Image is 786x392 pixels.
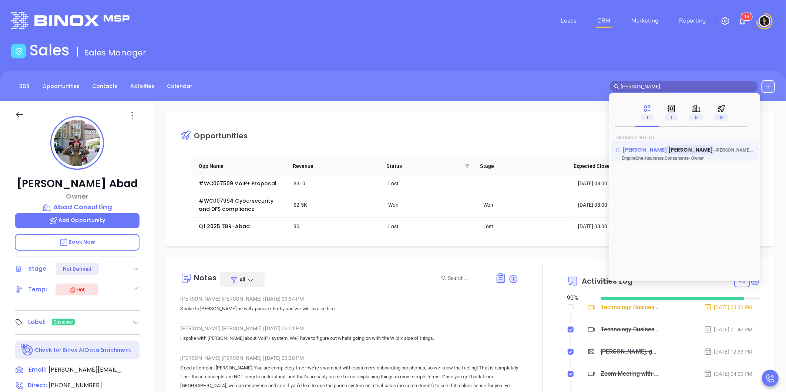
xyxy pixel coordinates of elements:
a: Opportunities [38,80,84,92]
div: Won [483,201,568,209]
p: Spoke to [PERSON_NAME] he will approve shortly and we will invoice him. [180,304,518,313]
div: $310 [294,179,378,187]
a: Activities [126,80,159,92]
a: Marketing [628,13,661,28]
span: Customer [54,318,73,326]
span: | [263,296,264,302]
a: CRM [594,13,614,28]
span: 1 [744,14,747,19]
div: 90 % [567,294,592,303]
div: [DATE] 04:00 PM [704,370,753,378]
div: [DATE] 08:00 PM [578,179,662,187]
span: | [263,355,264,361]
div: Stage: [28,263,48,274]
div: Lost [389,222,473,230]
span: Status [386,162,462,170]
img: Ai-Enrich-DaqCidB-.svg [21,344,34,356]
span: Activities Log [582,277,632,285]
div: [PERSON_NAME] [PERSON_NAME] [DATE] 03:28 PM [180,352,518,364]
span: [PERSON_NAME] [622,146,667,153]
span: Sales Manager [84,47,146,58]
span: All search results 1 [616,134,655,140]
div: $0 [294,222,378,230]
p: - Owner [615,156,726,161]
div: [DATE] 08:00 PM [578,222,662,230]
div: Zoom Meeting with [PERSON_NAME] [601,368,659,379]
a: Leads [558,13,580,28]
div: Opportunities [194,132,247,139]
h1: Sales [30,41,70,59]
a: #WC007994 Cybersecurity and DFS compliance [199,197,275,213]
div: Technology Business Review Zoom with [PERSON_NAME] [601,302,659,313]
p: Alan J. Czaplicki [615,146,754,150]
div: Label: [28,317,46,328]
img: profile-user [54,120,100,166]
mark: [PERSON_NAME] [667,145,714,154]
span: 3 [747,14,749,19]
div: Hot [69,285,85,294]
span: 0 [689,114,703,121]
img: iconNotification [738,17,747,26]
th: Stage [473,158,566,175]
div: Technology Business Review Zoom with [PERSON_NAME] [601,324,659,335]
th: Expected Close Date [566,158,660,175]
p: [PERSON_NAME] Abad [15,177,140,190]
div: Won [389,201,473,209]
sup: 13 [741,13,752,20]
span: search [614,84,619,89]
div: Lost [389,179,473,187]
span: EmpireOne Insurance Consultants [622,156,689,161]
div: [DATE] 03:30 PM [704,303,753,311]
p: Owner [15,191,140,201]
div: Temp: [28,284,47,295]
a: Contacts [88,80,122,92]
div: [DATE] 12:33 PM [704,348,753,356]
div: [PERSON_NAME], got 10 mins? [601,346,659,357]
a: [PERSON_NAME][PERSON_NAME]-[PERSON_NAME][EMAIL_ADDRESS][DOMAIN_NAME]EmpireOne Insurance Consultan... [615,146,754,161]
span: filter [464,160,471,172]
span: 1 [665,114,678,121]
div: $2.5K [294,201,378,209]
a: BDR [15,80,34,92]
div: [PERSON_NAME] [PERSON_NAME] [DATE] 03:54 PM [180,293,518,304]
div: [DATE] 08:00 PM [578,201,662,209]
a: Q1 2025 TBR-Abad [199,223,250,230]
span: Email: [29,365,46,375]
img: iconSetting [721,17,730,26]
span: 1 [641,114,654,121]
span: | [263,325,264,331]
span: All [239,276,245,283]
div: Not Defined [63,263,91,275]
a: Reporting [676,13,709,28]
span: [PERSON_NAME][EMAIL_ADDRESS][DOMAIN_NAME] [48,365,126,374]
span: Book Now [59,238,95,246]
a: #WC007509 VoIP+ Proposal [199,180,276,187]
span: filter [465,164,470,168]
div: Notes [194,274,216,281]
p: Check for Binox AI Data Enrichment [35,346,131,354]
p: I spoke with [PERSON_NAME] about VoIP+ system. We'l have to figure out what's going on with the W... [180,334,518,343]
a: Abad Consulting [15,202,140,212]
th: Opp Name [191,158,285,175]
a: Calendar [162,80,197,92]
img: user [759,15,770,27]
input: Search... [448,274,487,282]
img: logo [11,12,130,29]
input: Search… [621,82,754,91]
span: 0 [714,114,728,121]
th: Revenue [285,158,379,175]
div: [DATE] 01:42 PM [704,325,753,334]
div: [PERSON_NAME] [PERSON_NAME] [DATE] 02:01 PM [180,323,518,334]
div: Lost [483,222,568,230]
span: [PHONE_NUMBER] [48,381,102,389]
span: Direct : [28,381,47,389]
span: Add Opportunity [49,216,105,224]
